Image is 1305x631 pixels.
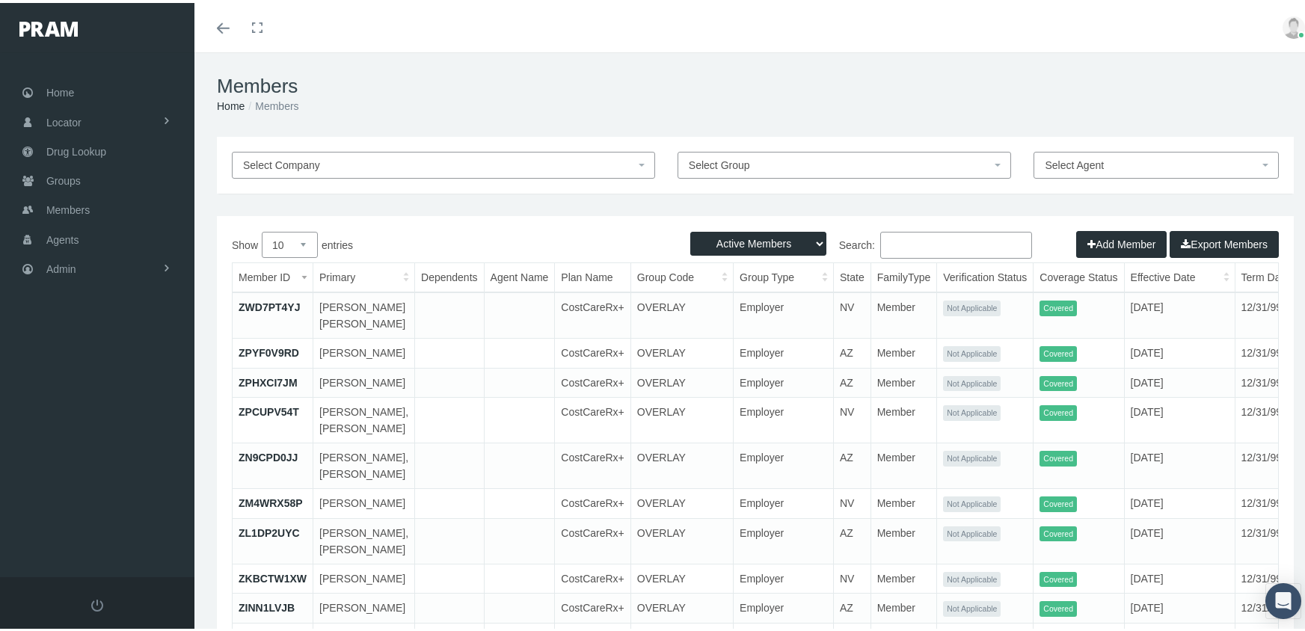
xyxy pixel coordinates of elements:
[313,395,415,440] td: [PERSON_NAME], [PERSON_NAME]
[1124,289,1235,336] td: [DATE]
[880,229,1032,256] input: Search:
[239,524,300,536] a: ZL1DP2UYC
[870,486,937,516] td: Member
[870,395,937,440] td: Member
[239,494,303,506] a: ZM4WRX58P
[943,448,1001,464] span: Not Applicable
[1034,260,1124,289] th: Coverage Status
[734,289,834,336] td: Employer
[1040,569,1077,585] span: Covered
[943,373,1001,389] span: Not Applicable
[239,344,299,356] a: ZPYF0V9RD
[1076,228,1167,255] button: Add Member
[734,591,834,621] td: Employer
[630,289,733,336] td: OVERLAY
[833,395,870,440] td: NV
[1283,13,1305,36] img: user-placeholder.jpg
[1040,402,1077,418] span: Covered
[1124,561,1235,591] td: [DATE]
[555,336,630,366] td: CostCareRx+
[870,289,937,336] td: Member
[833,561,870,591] td: NV
[630,440,733,486] td: OVERLAY
[937,260,1034,289] th: Verification Status
[1124,336,1235,366] td: [DATE]
[555,395,630,440] td: CostCareRx+
[555,365,630,395] td: CostCareRx+
[313,336,415,366] td: [PERSON_NAME]
[46,105,82,134] span: Locator
[943,569,1001,585] span: Not Applicable
[870,365,937,395] td: Member
[555,515,630,561] td: CostCareRx+
[555,260,630,289] th: Plan Name
[233,260,313,289] th: Member ID: activate to sort column ascending
[313,486,415,516] td: [PERSON_NAME]
[1124,260,1235,289] th: Effective Date: activate to sort column ascending
[262,229,318,255] select: Showentries
[734,260,834,289] th: Group Type: activate to sort column ascending
[1040,343,1077,359] span: Covered
[943,493,1001,509] span: Not Applicable
[630,336,733,366] td: OVERLAY
[833,591,870,621] td: AZ
[555,289,630,336] td: CostCareRx+
[833,486,870,516] td: NV
[313,440,415,486] td: [PERSON_NAME], [PERSON_NAME]
[943,523,1001,539] span: Not Applicable
[1040,373,1077,389] span: Covered
[46,164,81,192] span: Groups
[46,76,74,104] span: Home
[239,599,295,611] a: ZINN1LVJB
[755,229,1032,256] label: Search:
[870,440,937,486] td: Member
[870,515,937,561] td: Member
[239,298,300,310] a: ZWD7PT4YJ
[734,440,834,486] td: Employer
[1040,448,1077,464] span: Covered
[630,486,733,516] td: OVERLAY
[630,365,733,395] td: OVERLAY
[734,365,834,395] td: Employer
[46,252,76,280] span: Admin
[313,365,415,395] td: [PERSON_NAME]
[734,395,834,440] td: Employer
[833,289,870,336] td: NV
[555,561,630,591] td: CostCareRx+
[239,570,307,582] a: ZKBCTW1XW
[313,289,415,336] td: [PERSON_NAME] [PERSON_NAME]
[833,365,870,395] td: AZ
[313,591,415,621] td: [PERSON_NAME]
[943,598,1001,614] span: Not Applicable
[870,260,937,289] th: FamilyType
[1124,440,1235,486] td: [DATE]
[870,591,937,621] td: Member
[1265,580,1301,616] div: Open Intercom Messenger
[870,336,937,366] td: Member
[46,193,90,221] span: Members
[734,336,834,366] td: Employer
[555,440,630,486] td: CostCareRx+
[1124,486,1235,516] td: [DATE]
[555,486,630,516] td: CostCareRx+
[1124,515,1235,561] td: [DATE]
[943,298,1001,313] span: Not Applicable
[943,402,1001,418] span: Not Applicable
[943,343,1001,359] span: Not Applicable
[217,72,1294,95] h1: Members
[630,591,733,621] td: OVERLAY
[313,561,415,591] td: [PERSON_NAME]
[734,515,834,561] td: Employer
[217,97,245,109] a: Home
[245,95,298,111] li: Members
[46,135,106,163] span: Drug Lookup
[1040,523,1077,539] span: Covered
[1040,493,1077,509] span: Covered
[484,260,555,289] th: Agent Name
[1045,156,1104,168] span: Select Agent
[555,591,630,621] td: CostCareRx+
[870,561,937,591] td: Member
[833,336,870,366] td: AZ
[630,395,733,440] td: OVERLAY
[1040,298,1077,313] span: Covered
